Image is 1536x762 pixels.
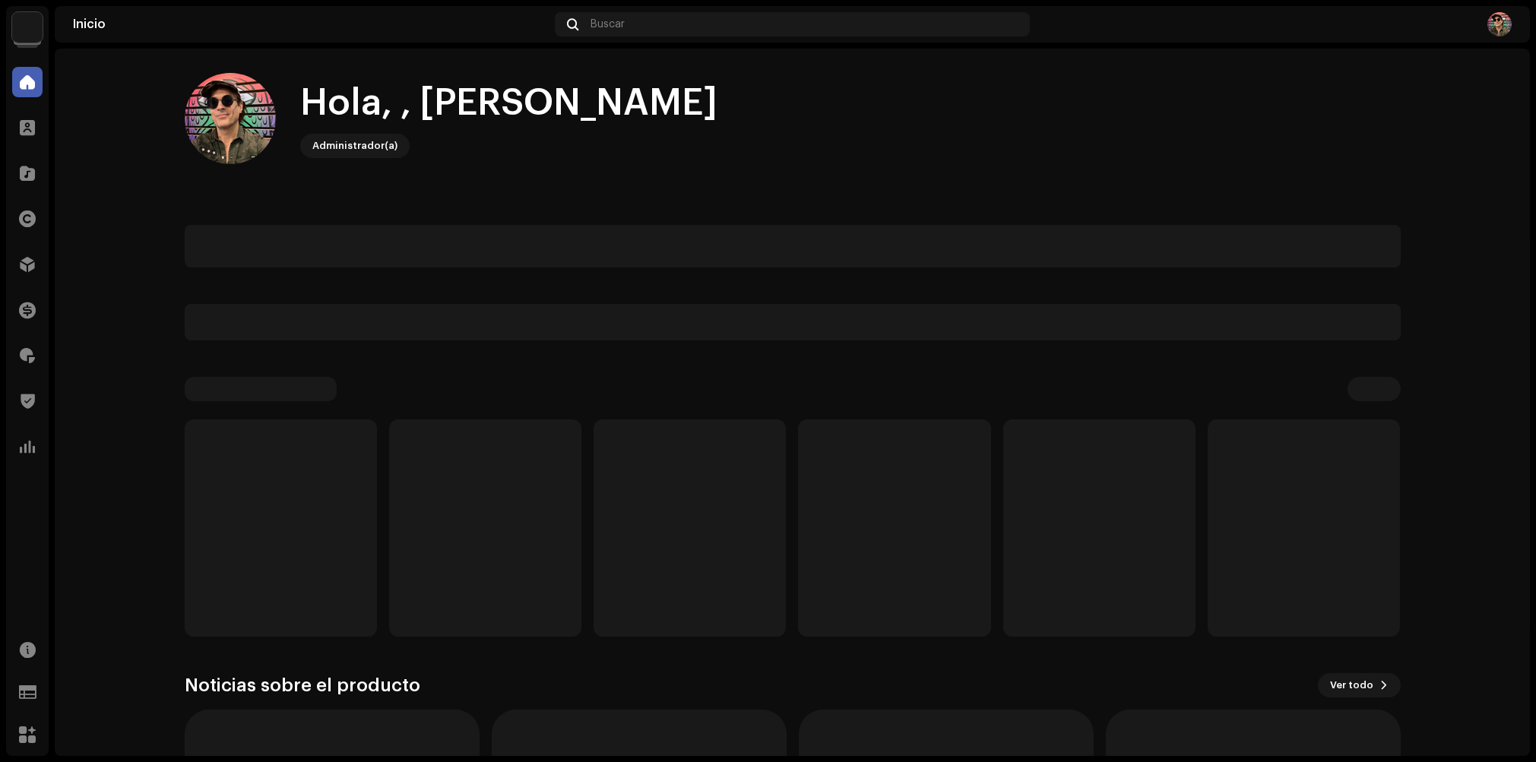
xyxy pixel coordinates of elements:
img: 56eef501-2e3f-4f3f-a4cd-d67c5acef76b [1487,12,1512,36]
img: edd8793c-a1b1-4538-85bc-e24b6277bc1e [12,12,43,43]
img: 56eef501-2e3f-4f3f-a4cd-d67c5acef76b [185,73,276,164]
div: Hola, , [PERSON_NAME] [300,79,717,128]
div: Administrador(a) [312,137,397,155]
span: Buscar [591,18,625,30]
button: Ver todo [1318,673,1401,697]
h3: Noticias sobre el producto [185,673,420,697]
div: Inicio [73,18,549,30]
span: Ver todo [1330,670,1373,700]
